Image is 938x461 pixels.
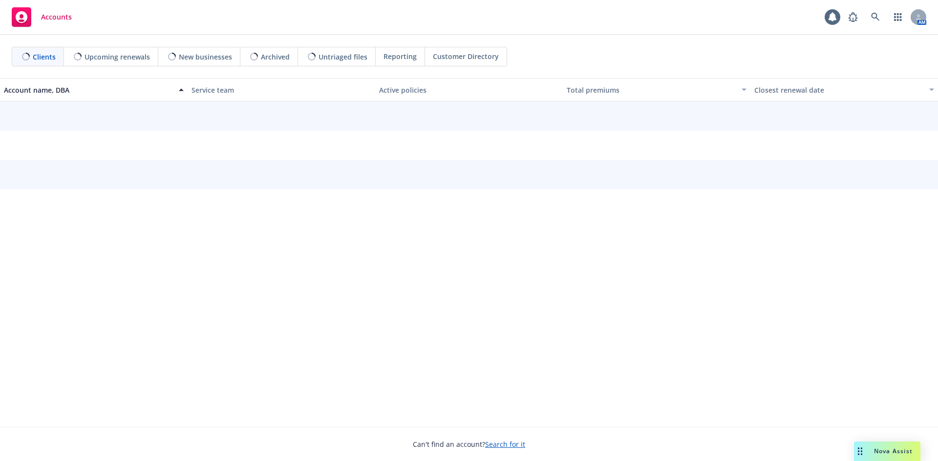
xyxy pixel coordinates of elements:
div: Closest renewal date [754,85,923,95]
a: Search [866,7,885,27]
span: Untriaged files [319,52,367,62]
span: Reporting [384,51,417,61]
div: Account name, DBA [4,85,173,95]
a: Switch app [888,7,908,27]
span: New businesses [179,52,232,62]
span: Customer Directory [433,51,499,61]
a: Accounts [8,3,76,31]
span: Can't find an account? [413,439,525,449]
span: Upcoming renewals [85,52,150,62]
div: Active policies [379,85,559,95]
span: Accounts [41,13,72,21]
button: Nova Assist [854,441,920,461]
button: Total premiums [563,78,750,101]
a: Search for it [485,440,525,449]
div: Total premiums [567,85,736,95]
button: Closest renewal date [750,78,938,101]
span: Nova Assist [874,447,913,455]
span: Archived [261,52,290,62]
div: Service team [192,85,371,95]
span: Clients [33,52,56,62]
div: Drag to move [854,441,866,461]
a: Report a Bug [843,7,863,27]
button: Active policies [375,78,563,101]
button: Service team [188,78,375,101]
